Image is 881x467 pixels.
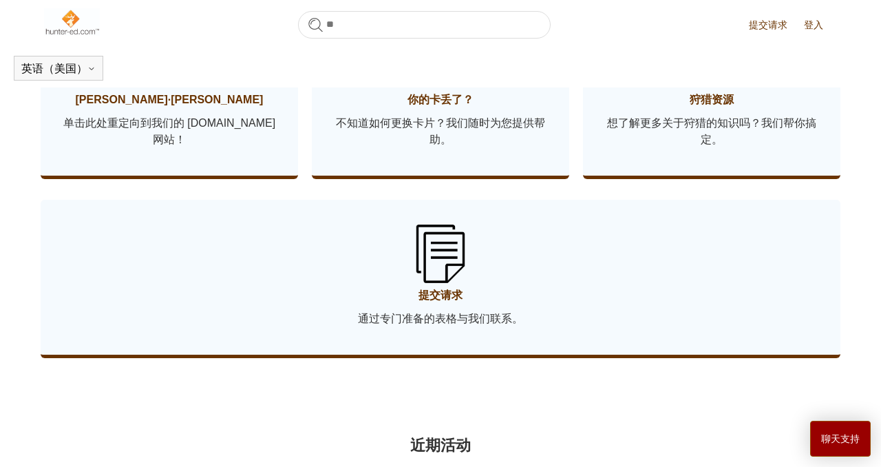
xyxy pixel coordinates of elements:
a: 登入 [804,18,837,32]
font: 你的卡丢了？ [407,94,474,105]
font: 近期活动 [410,437,471,454]
font: 通过专门准备的表格与我们联系。 [358,313,523,324]
a: 狩猎资源 想了解更多关于狩猎的知识吗？我们帮你搞定。 [583,13,840,176]
img: 01HZPCYSSKB2GCFG1V3YA1JVB9 [416,225,465,282]
button: 英语（美国） [21,62,96,75]
font: 登入 [804,19,823,30]
button: 聊天支持 [810,421,871,457]
font: 单击此处重定向到我们的 [DOMAIN_NAME] 网站！ [63,117,275,145]
a: 提交请求 通过专门准备的表格与我们联系。 [41,200,840,355]
a: 你的卡丢了？ 不知道如何更换卡片？我们随时为您提供帮助。 [312,13,569,176]
font: [PERSON_NAME]·[PERSON_NAME] [76,94,264,105]
input: 搜索 [298,11,551,39]
font: 提交请求 [749,19,787,30]
font: 想了解更多关于狩猎的知识吗？我们帮你搞定。 [607,117,816,145]
font: 英语（美国） [21,63,87,74]
a: 提交请求 [749,18,801,32]
font: 狩猎资源 [690,94,734,105]
font: 聊天支持 [821,433,860,444]
font: 提交请求 [418,289,463,301]
font: 不知道如何更换卡片？我们随时为您提供帮助。 [336,117,545,145]
img: Hunter-Ed 帮助中心主页 [44,8,100,36]
a: [PERSON_NAME]·[PERSON_NAME] 单击此处重定向到我们的 [DOMAIN_NAME] 网站！ [41,13,298,176]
